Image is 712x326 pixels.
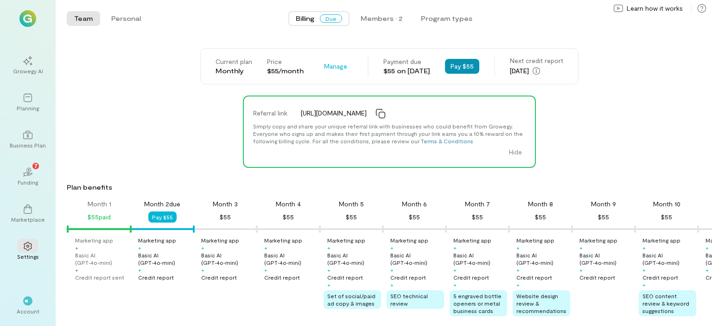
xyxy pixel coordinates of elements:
[201,244,204,251] div: +
[138,251,192,266] div: Basic AI (GPT‑4o‑mini)
[361,14,402,23] div: Members · 2
[138,237,176,244] div: Marketing app
[383,57,430,66] div: Payment due
[642,251,696,266] div: Basic AI (GPT‑4o‑mini)
[579,251,633,266] div: Basic AI (GPT‑4o‑mini)
[67,183,708,192] div: Plan benefits
[579,237,617,244] div: Marketing app
[409,211,420,223] div: $55
[421,138,473,144] a: Terms & Conditions
[327,266,331,274] div: +
[216,57,252,66] div: Current plan
[327,293,375,307] span: Set of social/paid ad copy & images
[453,237,491,244] div: Marketing app
[201,274,237,281] div: Credit report
[264,237,302,244] div: Marketing app
[510,56,563,65] div: Next credit report
[598,211,609,223] div: $55
[253,123,523,144] span: Simply copy and share your unique referral link with businesses who could benefit from Growegy. E...
[201,237,239,244] div: Marketing app
[138,244,141,251] div: +
[267,57,304,66] div: Price
[11,160,44,193] a: Funding
[390,244,394,251] div: +
[264,251,318,266] div: Basic AI (GPT‑4o‑mini)
[516,251,570,266] div: Basic AI (GPT‑4o‑mini)
[390,281,394,288] div: +
[148,211,177,223] button: Pay $55
[516,244,520,251] div: +
[516,274,552,281] div: Credit report
[11,234,44,268] a: Settings
[383,66,430,76] div: $55 on [DATE]
[579,274,615,281] div: Credit report
[453,274,489,281] div: Credit report
[11,123,44,156] a: Business Plan
[453,266,457,274] div: +
[706,244,709,251] div: +
[445,59,479,74] button: Pay $55
[642,274,678,281] div: Credit report
[327,237,365,244] div: Marketing app
[579,266,583,274] div: +
[472,211,483,223] div: $55
[327,251,381,266] div: Basic AI (GPT‑4o‑mini)
[516,281,520,288] div: +
[346,211,357,223] div: $55
[138,266,141,274] div: +
[706,266,709,274] div: +
[201,266,204,274] div: +
[318,59,353,74] button: Manage
[579,244,583,251] div: +
[653,199,680,209] div: Month 10
[75,237,113,244] div: Marketing app
[516,266,520,274] div: +
[453,281,457,288] div: +
[267,66,304,76] div: $55/month
[320,14,342,23] span: Due
[264,266,267,274] div: +
[144,199,180,209] div: Month 2 due
[390,274,426,281] div: Credit report
[327,274,363,281] div: Credit report
[288,11,350,26] button: BillingDue
[327,244,331,251] div: +
[324,62,347,71] span: Manage
[642,266,646,274] div: +
[642,293,689,314] span: SEO content review & keyword suggestions
[75,244,78,251] div: +
[339,199,364,209] div: Month 5
[301,109,367,118] span: [URL][DOMAIN_NAME]
[11,216,45,223] div: Marketplace
[75,266,78,274] div: +
[13,67,43,75] div: Growegy AI
[642,281,646,288] div: +
[17,307,39,315] div: Account
[11,86,44,119] a: Planning
[453,293,502,314] span: 5 engraved bottle openers or metal business cards
[390,237,428,244] div: Marketing app
[535,211,546,223] div: $55
[353,11,410,26] button: Members · 2
[390,293,428,307] span: SEO technical review
[390,266,394,274] div: +
[283,211,294,223] div: $55
[248,104,295,122] div: Referral link
[413,11,480,26] button: Program types
[264,244,267,251] div: +
[453,244,457,251] div: +
[17,253,39,260] div: Settings
[75,251,129,266] div: Basic AI (GPT‑4o‑mini)
[220,211,231,223] div: $55
[88,199,111,209] div: Month 1
[264,274,300,281] div: Credit report
[75,274,124,281] div: Credit report sent
[390,251,444,266] div: Basic AI (GPT‑4o‑mini)
[516,237,554,244] div: Marketing app
[627,4,683,13] span: Learn how it works
[402,199,427,209] div: Month 6
[642,244,646,251] div: +
[642,237,680,244] div: Marketing app
[10,141,46,149] div: Business Plan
